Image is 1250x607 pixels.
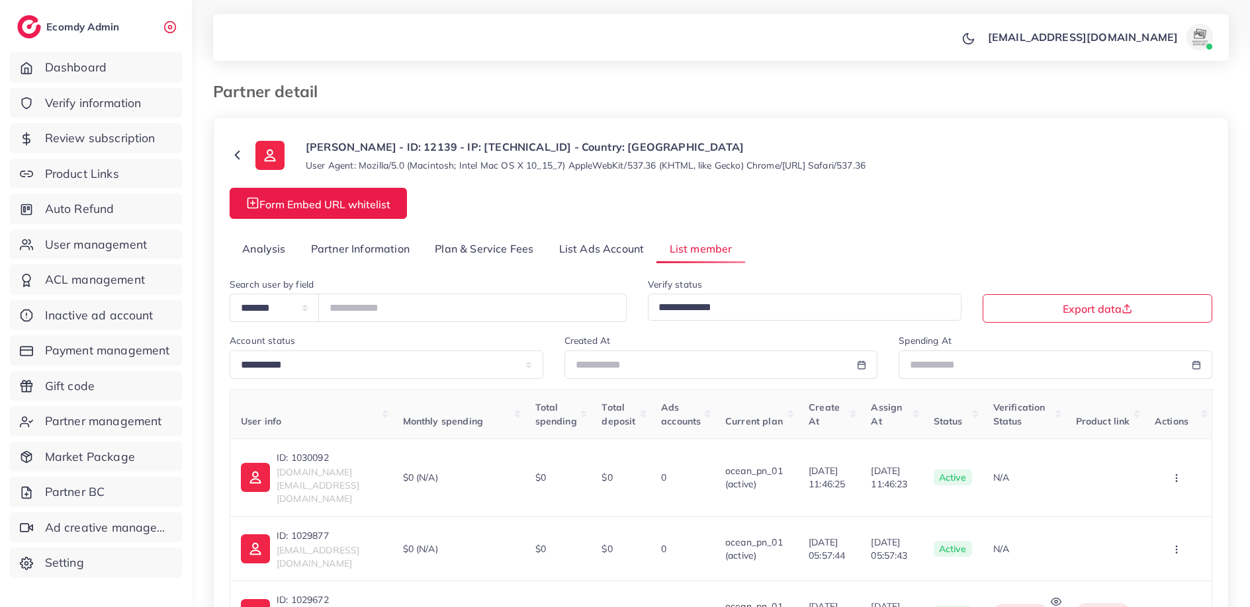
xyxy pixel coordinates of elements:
[725,536,783,561] span: ocean_pn_01 (active)
[277,544,359,569] span: [EMAIL_ADDRESS][DOMAIN_NAME]
[277,450,382,465] p: ID: 1030092
[10,406,182,436] a: Partner management
[1076,415,1130,427] span: Product link
[298,235,422,263] a: Partner Information
[10,335,182,366] a: Payment management
[403,415,484,427] span: Monthly spending
[654,298,944,318] input: Search for option
[564,334,611,347] label: Created At
[602,401,635,426] span: Total deposit
[255,141,285,170] img: ic-user-info.36bf1079.svg
[213,82,328,101] h3: Partner detail
[306,159,866,172] small: User Agent: Mozilla/5.0 (Macintosh; Intel Mac OS X 10_15_7) AppleWebKit/537.36 (KHTML, like Gecko...
[45,342,170,359] span: Payment management
[725,415,783,427] span: Current plan
[45,554,84,571] span: Setting
[422,235,546,263] a: Plan & Service Fees
[934,469,972,485] span: active
[983,294,1212,323] button: Export data
[45,519,172,536] span: Ad creative management
[10,371,182,401] a: Gift code
[1155,415,1188,427] span: Actions
[10,52,182,83] a: Dashboard
[45,236,147,253] span: User management
[809,464,850,491] span: [DATE] 11:46:25
[10,512,182,543] a: Ad creative management
[403,471,438,484] span: $0 (N/A)
[277,466,359,505] span: [DOMAIN_NAME][EMAIL_ADDRESS][DOMAIN_NAME]
[10,88,182,118] a: Verify information
[230,235,298,263] a: Analysis
[45,95,142,112] span: Verify information
[934,541,972,557] span: active
[45,200,114,218] span: Auto Refund
[809,536,850,563] span: [DATE] 05:57:44
[535,471,546,483] span: $0
[277,528,382,544] p: ID: 1029877
[899,334,952,347] label: Spending At
[988,29,1178,45] p: [EMAIL_ADDRESS][DOMAIN_NAME]
[306,139,866,155] p: [PERSON_NAME] - ID: 12139 - IP: [TECHNICAL_ID] - Country: [GEOGRAPHIC_DATA]
[602,471,612,483] span: $0
[17,15,122,38] a: logoEcomdy Admin
[241,534,270,563] img: ic-user-info.36bf1079.svg
[1186,24,1213,50] img: avatar
[45,130,156,147] span: Review subscription
[1063,303,1132,314] span: Export data
[934,415,963,427] span: Status
[871,401,902,426] span: Assign At
[241,415,281,427] span: User info
[656,235,744,263] a: List member
[648,294,961,321] div: Search for option
[871,536,912,563] span: [DATE] 05:57:43
[871,464,912,491] span: [DATE] 11:46:23
[981,24,1218,50] a: [EMAIL_ADDRESS][DOMAIN_NAME]avatar
[725,465,783,490] span: ocean_pn_01 (active)
[547,235,657,263] a: List Ads Account
[10,264,182,295] a: ACL management
[46,20,122,33] h2: Ecomdy Admin
[45,378,95,395] span: Gift code
[661,543,666,555] span: 0
[661,401,701,426] span: Ads accounts
[10,159,182,189] a: Product Links
[10,547,182,578] a: Setting
[10,442,182,472] a: Market Package
[602,543,612,555] span: $0
[535,401,577,426] span: Total spending
[10,477,182,507] a: Partner BC
[648,278,702,291] label: Verify status
[45,483,105,501] span: Partner BC
[10,300,182,331] a: Inactive ad account
[809,401,840,426] span: Create At
[230,278,314,291] label: Search user by field
[661,471,666,483] span: 0
[10,229,182,260] a: User management
[230,334,295,347] label: Account status
[993,401,1046,426] span: Verification Status
[45,413,162,430] span: Partner management
[535,543,546,555] span: $0
[17,15,41,38] img: logo
[10,123,182,153] a: Review subscription
[45,59,107,76] span: Dashboard
[45,307,154,324] span: Inactive ad account
[230,188,407,219] button: Form Embed URL whitelist
[45,448,135,465] span: Market Package
[993,471,1009,483] span: N/A
[241,463,270,492] img: ic-user-info.36bf1079.svg
[45,271,145,288] span: ACL management
[10,194,182,224] a: Auto Refund
[403,542,438,555] span: $0 (N/A)
[45,165,119,182] span: Product Links
[993,543,1009,555] span: N/A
